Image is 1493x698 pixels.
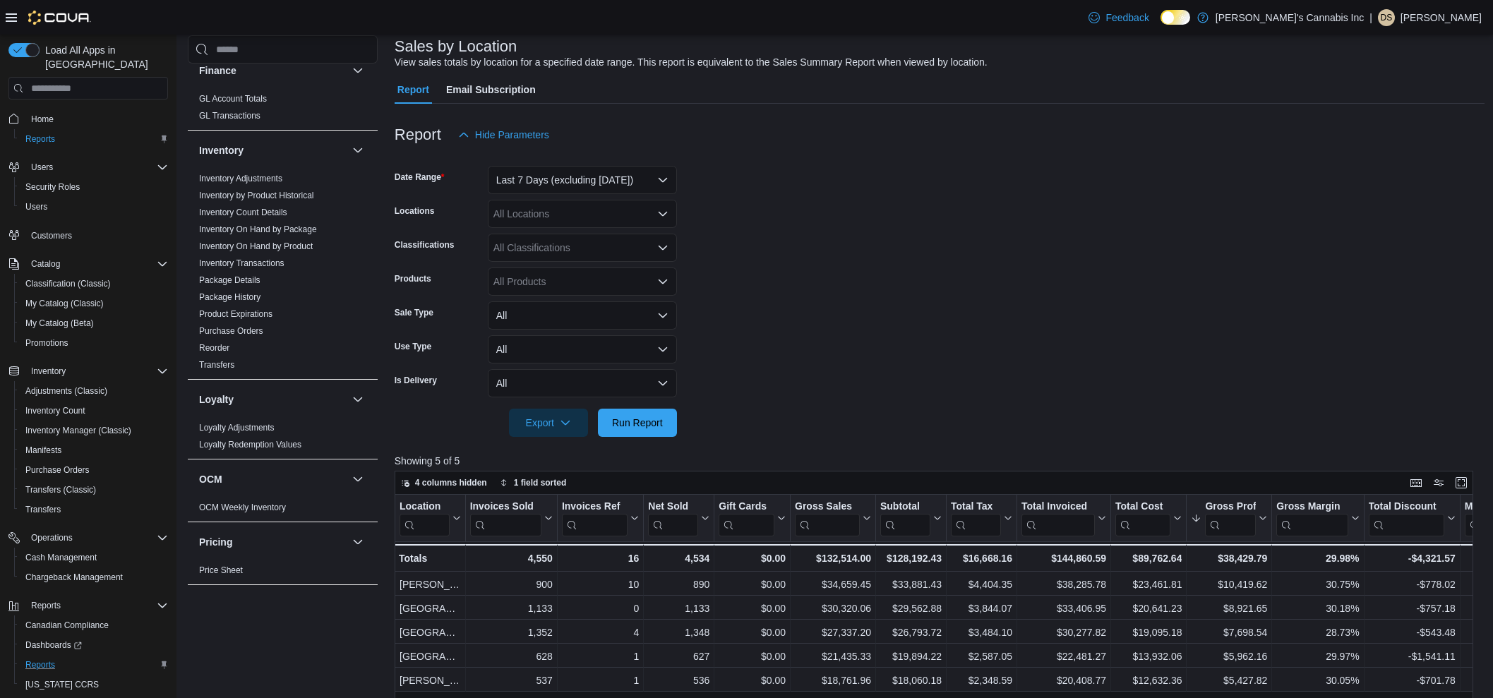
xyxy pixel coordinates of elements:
div: Net Sold [648,500,698,514]
span: Users [25,159,168,176]
div: 1,133 [648,601,709,618]
span: Inventory On Hand by Package [199,224,317,235]
span: Loyalty Adjustments [199,422,275,433]
button: Net Sold [648,500,709,536]
a: GL Transactions [199,111,260,121]
div: [PERSON_NAME] [400,577,461,594]
span: Inventory Count Details [199,207,287,218]
label: Is Delivery [395,375,437,386]
button: Loyalty [199,392,347,407]
div: Total Cost [1115,500,1170,514]
a: Transfers (Classic) [20,481,102,498]
a: Purchase Orders [20,462,95,479]
span: Feedback [1105,11,1149,25]
div: $33,881.43 [880,577,942,594]
a: Cash Management [20,549,102,566]
a: Chargeback Management [20,569,128,586]
div: $3,484.10 [951,625,1012,642]
button: 1 field sorted [494,474,572,491]
p: | [1369,9,1372,26]
span: Inventory Manager (Classic) [20,422,168,439]
button: Adjustments (Classic) [14,381,174,401]
button: Gross Sales [795,500,871,536]
div: $7,698.54 [1191,625,1267,642]
span: Canadian Compliance [25,620,109,631]
a: Feedback [1083,4,1154,32]
div: $27,337.20 [795,625,871,642]
button: Purchase Orders [14,460,174,480]
label: Use Type [395,341,431,352]
button: Home [3,108,174,128]
div: Gross Sales [795,500,860,536]
div: 890 [648,577,709,594]
span: Adjustments (Classic) [20,383,168,399]
div: $4,404.35 [951,577,1012,594]
a: Inventory On Hand by Package [199,224,317,234]
div: $38,429.79 [1191,550,1267,567]
div: Location [400,500,450,514]
div: Total Discount [1368,500,1444,536]
h3: Inventory [199,143,244,157]
div: Gross Margin [1276,500,1348,514]
span: Classification (Classic) [25,278,111,289]
a: Classification (Classic) [20,275,116,292]
span: Transfers (Classic) [25,484,96,495]
div: $34,659.45 [795,577,871,594]
button: OCM [199,472,347,486]
button: Promotions [14,333,174,353]
button: All [488,301,677,330]
button: Transfers [14,500,174,519]
span: Promotions [20,335,168,351]
span: Report [397,76,429,104]
button: Open list of options [657,276,668,287]
span: Transfers [199,359,234,371]
span: My Catalog (Classic) [25,298,104,309]
span: Price Sheet [199,565,243,576]
span: Catalog [31,258,60,270]
span: Loyalty Redemption Values [199,439,301,450]
span: Reorder [199,342,229,354]
label: Products [395,273,431,284]
a: Price Sheet [199,565,243,575]
div: Gross Margin [1276,500,1348,536]
div: 28.73% [1276,625,1359,642]
a: Security Roles [20,179,85,195]
div: Invoices Sold [469,500,541,536]
span: GL Transactions [199,110,260,121]
button: Total Cost [1115,500,1182,536]
a: Adjustments (Classic) [20,383,113,399]
div: Gross Sales [795,500,860,514]
div: $0.00 [719,601,786,618]
span: Transfers [20,501,168,518]
div: Totals [399,550,461,567]
button: Subtotal [880,500,942,536]
span: Purchase Orders [199,325,263,337]
span: Purchase Orders [25,464,90,476]
button: Manifests [14,440,174,460]
div: OCM [188,499,378,522]
button: Gross Margin [1276,500,1359,536]
button: Catalog [25,255,66,272]
div: $0.00 [719,577,786,594]
span: My Catalog (Beta) [20,315,168,332]
a: Home [25,111,59,128]
p: Showing 5 of 5 [395,454,1485,468]
span: Users [25,201,47,212]
a: Customers [25,227,78,244]
div: $128,192.43 [880,550,942,567]
div: $30,277.82 [1021,625,1106,642]
div: -$4,321.57 [1368,550,1455,567]
div: 16 [562,550,639,567]
div: $23,461.81 [1115,577,1182,594]
span: Inventory by Product Historical [199,190,314,201]
label: Locations [395,205,435,217]
input: Dark Mode [1161,10,1190,25]
button: Total Discount [1368,500,1455,536]
span: Inventory Transactions [199,258,284,269]
button: Gift Cards [719,500,786,536]
span: Chargeback Management [20,569,168,586]
a: My Catalog (Beta) [20,315,100,332]
div: Subtotal [880,500,930,536]
div: Gross Profit [1205,500,1256,514]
